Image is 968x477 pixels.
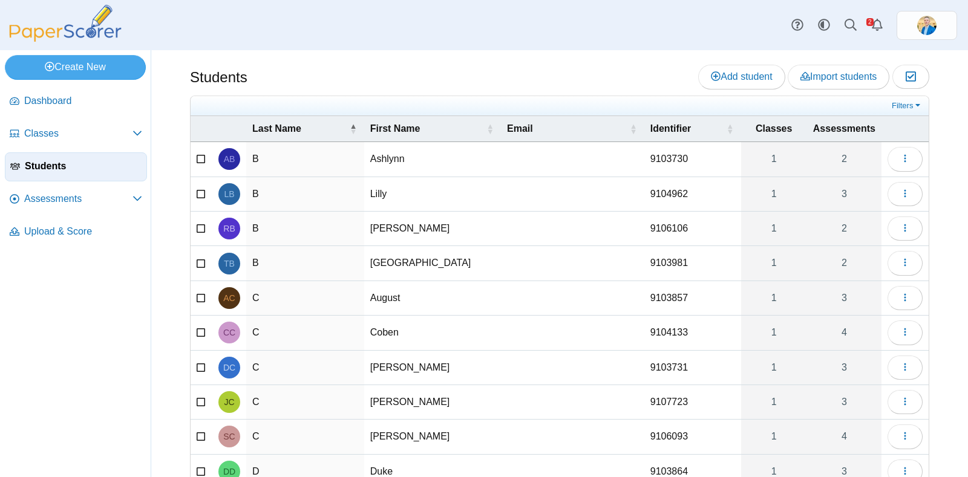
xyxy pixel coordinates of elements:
span: First Name : Activate to sort [486,116,494,141]
td: C [246,420,364,454]
a: 1 [741,420,807,453]
a: PaperScorer [5,33,126,44]
span: Students [25,160,142,173]
a: 1 [741,281,807,315]
a: 2 [807,142,881,176]
td: Lilly [364,177,501,212]
a: 3 [807,351,881,385]
td: 9104133 [644,316,741,350]
a: Add student [698,65,785,89]
span: Add student [711,71,772,82]
span: Travis McFarland [917,16,937,35]
img: ps.jrF02AmRZeRNgPWo [917,16,937,35]
td: [PERSON_NAME] [364,385,501,420]
a: 3 [807,385,881,419]
span: Identifier [650,123,692,134]
a: Alerts [864,12,891,39]
span: Import students [800,71,877,82]
td: C [246,351,364,385]
td: 9103981 [644,246,741,281]
a: Classes [5,120,147,149]
td: C [246,316,364,350]
td: Coben [364,316,501,350]
a: 1 [741,385,807,419]
a: 3 [807,177,881,211]
td: C [246,385,364,420]
td: B [246,212,364,246]
span: Identifier : Activate to sort [727,116,734,141]
span: Dane C [223,363,235,372]
span: Classes [756,123,793,134]
td: Ashlynn [364,142,501,177]
a: 1 [741,177,807,211]
td: 9103730 [644,142,741,177]
span: Rodrigo B [223,224,235,233]
a: 1 [741,351,807,385]
td: [PERSON_NAME] [364,212,501,246]
a: Dashboard [5,87,147,116]
td: 9104962 [644,177,741,212]
td: C [246,281,364,316]
td: August [364,281,501,316]
a: Upload & Score [5,218,147,247]
td: B [246,246,364,281]
td: [PERSON_NAME] [364,420,501,454]
span: Email : Activate to sort [630,116,637,141]
a: Assessments [5,185,147,214]
span: Classes [24,127,132,140]
span: August C [223,294,235,302]
a: 1 [741,246,807,280]
td: 9103857 [644,281,741,316]
a: 1 [741,316,807,349]
a: 2 [807,246,881,280]
a: Create New [5,55,146,79]
span: Coben C [223,328,235,337]
a: 1 [741,142,807,176]
span: Last Name [252,123,301,134]
span: Last Name : Activate to invert sorting [350,116,357,141]
span: Dashboard [24,94,142,108]
td: 9106106 [644,212,741,246]
td: B [246,142,364,177]
h1: Students [190,67,247,88]
td: B [246,177,364,212]
span: Email [507,123,533,134]
a: 3 [807,281,881,315]
a: 4 [807,420,881,453]
a: Filters [889,100,926,112]
img: PaperScorer [5,5,126,42]
a: 1 [741,212,807,245]
td: [GEOGRAPHIC_DATA] [364,246,501,281]
a: Students [5,152,147,181]
span: Ashlynn B [224,155,235,163]
td: 9107723 [644,385,741,420]
span: Duke D [223,467,235,476]
span: Jasmine C [224,398,234,406]
a: ps.jrF02AmRZeRNgPWo [897,11,957,40]
span: Shanley C [223,432,235,441]
a: 4 [807,316,881,349]
span: Lilly B [224,190,234,198]
span: First Name [370,123,420,134]
span: Assessments [24,192,132,206]
span: Assessments [813,123,875,134]
td: 9106093 [644,420,741,454]
span: Upload & Score [24,225,142,238]
td: [PERSON_NAME] [364,351,501,385]
td: 9103731 [644,351,741,385]
a: Import students [788,65,889,89]
a: 2 [807,212,881,245]
span: Trenton B [224,259,235,268]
